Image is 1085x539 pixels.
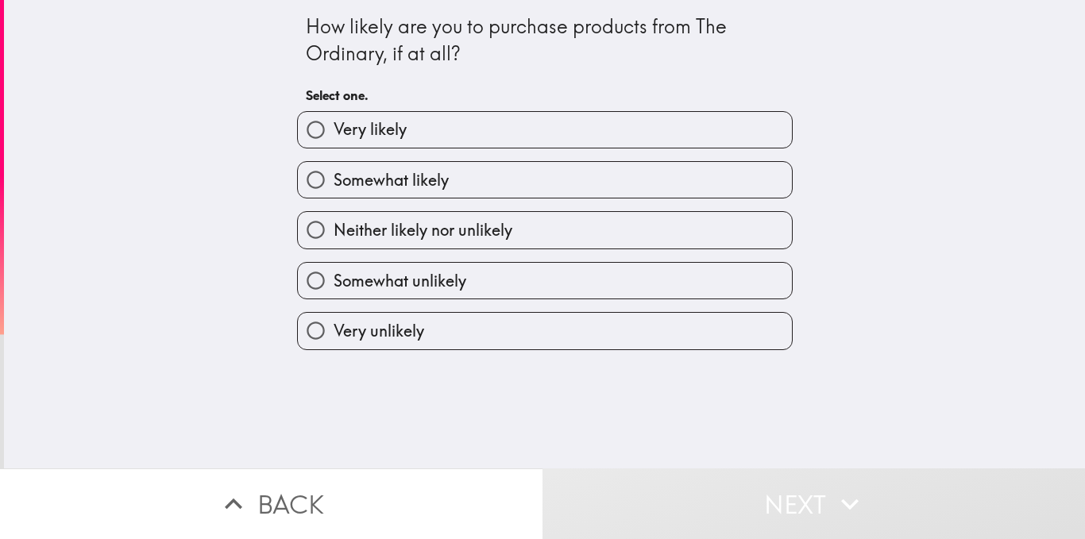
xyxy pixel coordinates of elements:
[334,118,407,141] span: Very likely
[334,270,466,292] span: Somewhat unlikely
[298,313,792,348] button: Very unlikely
[334,320,424,342] span: Very unlikely
[306,13,784,67] div: How likely are you to purchase products from The Ordinary, if at all?
[334,169,449,191] span: Somewhat likely
[542,468,1085,539] button: Next
[298,212,792,248] button: Neither likely nor unlikely
[306,87,784,104] h6: Select one.
[298,263,792,298] button: Somewhat unlikely
[298,112,792,148] button: Very likely
[334,219,512,241] span: Neither likely nor unlikely
[298,162,792,198] button: Somewhat likely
